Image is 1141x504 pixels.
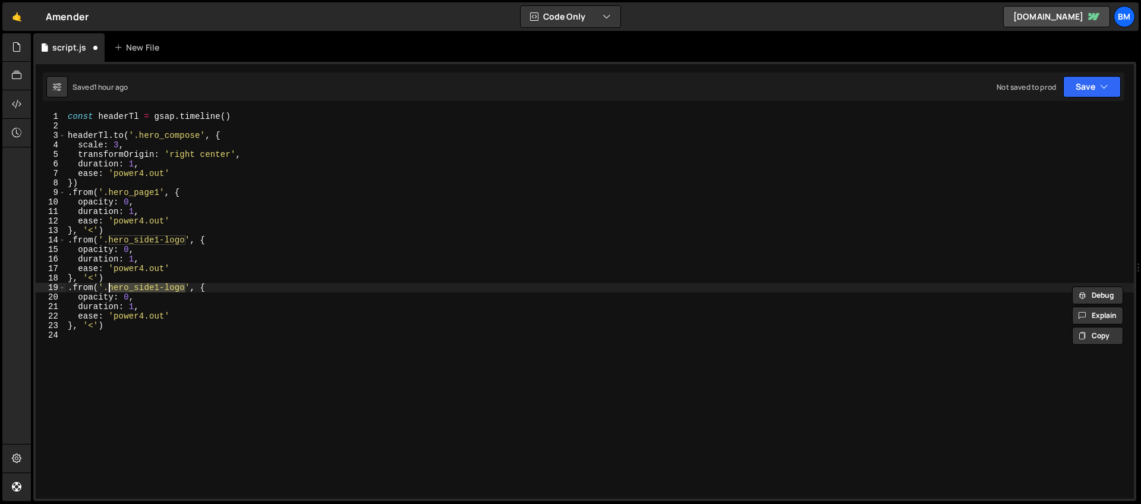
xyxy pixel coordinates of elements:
[52,42,86,53] div: script.js
[1072,327,1123,345] button: Copy
[36,254,66,264] div: 16
[36,216,66,226] div: 12
[36,197,66,207] div: 10
[36,283,66,292] div: 19
[1003,6,1110,27] a: [DOMAIN_NAME]
[36,226,66,235] div: 13
[36,302,66,311] div: 21
[36,121,66,131] div: 2
[94,82,128,92] div: 1 hour ago
[521,6,620,27] button: Code Only
[36,292,66,302] div: 20
[36,150,66,159] div: 5
[73,82,128,92] div: Saved
[36,235,66,245] div: 14
[36,245,66,254] div: 15
[36,159,66,169] div: 6
[1114,6,1135,27] a: bm
[1072,286,1123,304] button: Debug
[997,82,1056,92] div: Not saved to prod
[36,112,66,121] div: 1
[1072,307,1123,325] button: Explain
[1063,76,1121,97] button: Save
[36,321,66,330] div: 23
[36,330,66,340] div: 24
[2,2,31,31] a: 🤙
[46,10,89,24] div: Amender
[36,311,66,321] div: 22
[36,264,66,273] div: 17
[36,273,66,283] div: 18
[36,178,66,188] div: 8
[114,42,164,53] div: New File
[36,140,66,150] div: 4
[36,188,66,197] div: 9
[36,131,66,140] div: 3
[36,207,66,216] div: 11
[36,169,66,178] div: 7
